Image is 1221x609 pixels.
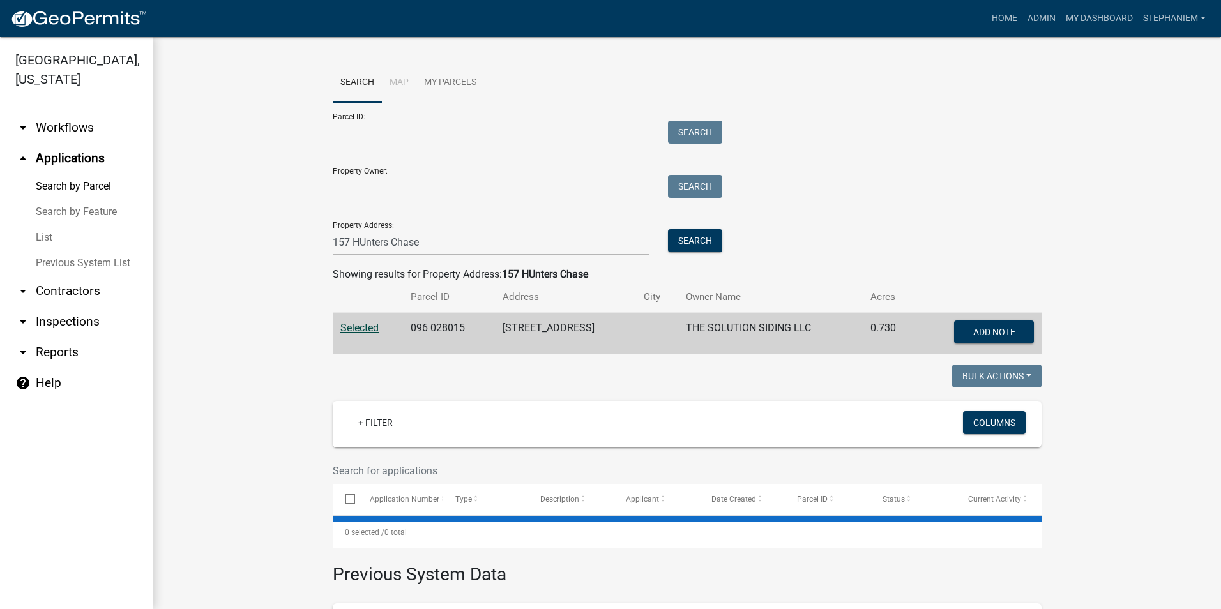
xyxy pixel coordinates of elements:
span: Current Activity [968,495,1021,504]
button: Bulk Actions [952,365,1042,387]
span: Date Created [711,495,756,504]
i: arrow_drop_down [15,120,31,135]
datatable-header-cell: Current Activity [956,484,1042,515]
a: StephanieM [1138,6,1211,31]
i: arrow_drop_up [15,151,31,166]
td: 0.730 [863,313,916,355]
span: Applicant [626,495,659,504]
span: Type [455,495,472,504]
i: arrow_drop_down [15,283,31,299]
button: Add Note [954,320,1034,343]
span: Description [540,495,579,504]
datatable-header-cell: Description [528,484,614,515]
i: help [15,375,31,391]
a: Search [333,63,382,103]
input: Search for applications [333,458,920,484]
div: Showing results for Property Address: [333,267,1042,282]
h3: Previous System Data [333,548,1042,588]
th: City [636,282,678,312]
span: Status [883,495,905,504]
a: Selected [340,322,379,334]
datatable-header-cell: Status [870,484,956,515]
datatable-header-cell: Type [443,484,528,515]
a: Home [987,6,1022,31]
td: THE SOLUTION SIDING LLC [678,313,863,355]
datatable-header-cell: Select [333,484,357,515]
span: Application Number [370,495,439,504]
span: Add Note [973,327,1015,337]
span: 0 selected / [345,528,384,537]
a: My Dashboard [1061,6,1138,31]
div: 0 total [333,516,1042,548]
span: Parcel ID [797,495,828,504]
th: Owner Name [678,282,863,312]
td: [STREET_ADDRESS] [495,313,636,355]
i: arrow_drop_down [15,314,31,329]
button: Search [668,121,722,144]
datatable-header-cell: Date Created [699,484,785,515]
a: My Parcels [416,63,484,103]
button: Columns [963,411,1026,434]
a: Admin [1022,6,1061,31]
th: Acres [863,282,916,312]
strong: 157 HUnters Chase [502,268,588,280]
datatable-header-cell: Applicant [614,484,699,515]
i: arrow_drop_down [15,345,31,360]
a: + Filter [348,411,403,434]
th: Address [495,282,636,312]
button: Search [668,175,722,198]
button: Search [668,229,722,252]
td: 096 028015 [403,313,494,355]
datatable-header-cell: Parcel ID [785,484,870,515]
th: Parcel ID [403,282,494,312]
datatable-header-cell: Application Number [357,484,443,515]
